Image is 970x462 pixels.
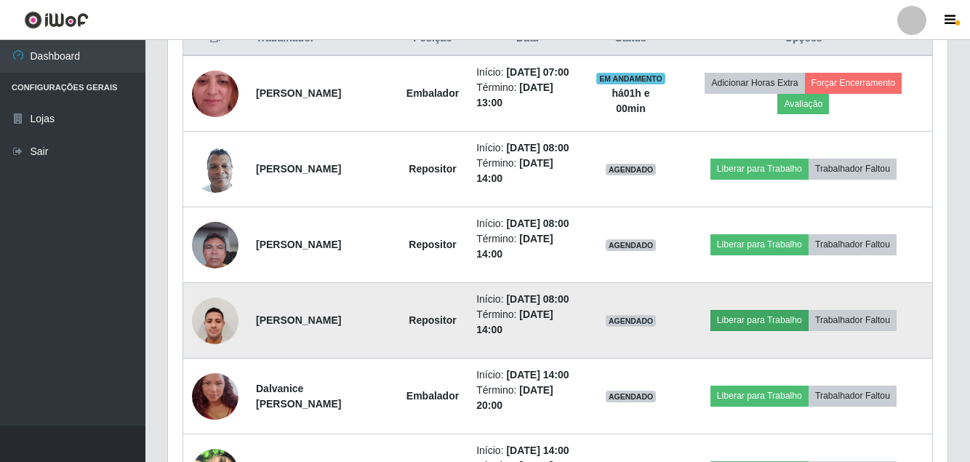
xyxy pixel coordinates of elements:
[192,214,239,276] img: 1721053497188.jpeg
[406,390,459,402] strong: Embalador
[409,314,456,326] strong: Repositor
[809,159,897,179] button: Trabalhador Faltou
[710,159,809,179] button: Liberar para Trabalho
[805,73,902,93] button: Forçar Encerramento
[506,445,569,456] time: [DATE] 14:00
[192,290,239,351] img: 1749045235898.jpeg
[606,164,657,175] span: AGENDADO
[506,293,569,305] time: [DATE] 08:00
[409,163,456,175] strong: Repositor
[606,315,657,327] span: AGENDADO
[256,383,341,410] strong: Dalvanice [PERSON_NAME]
[24,11,89,29] img: CoreUI Logo
[506,66,569,78] time: [DATE] 07:00
[192,355,239,438] img: 1742861123307.jpeg
[476,383,578,413] li: Término:
[192,41,239,145] img: 1736442244800.jpeg
[476,307,578,338] li: Término:
[506,218,569,229] time: [DATE] 08:00
[476,156,578,186] li: Término:
[710,234,809,255] button: Liberar para Trabalho
[476,292,578,307] li: Início:
[192,138,239,200] img: 1663264446205.jpeg
[710,386,809,406] button: Liberar para Trabalho
[476,65,578,80] li: Início:
[256,314,341,326] strong: [PERSON_NAME]
[409,239,456,250] strong: Repositor
[256,239,341,250] strong: [PERSON_NAME]
[606,239,657,251] span: AGENDADO
[476,367,578,383] li: Início:
[476,443,578,458] li: Início:
[809,234,897,255] button: Trabalhador Faltou
[596,73,665,84] span: EM ANDAMENTO
[406,87,459,99] strong: Embalador
[710,310,809,330] button: Liberar para Trabalho
[809,386,897,406] button: Trabalhador Faltou
[506,369,569,381] time: [DATE] 14:00
[476,80,578,111] li: Término:
[256,163,341,175] strong: [PERSON_NAME]
[506,142,569,154] time: [DATE] 08:00
[612,87,649,114] strong: há 01 h e 00 min
[476,231,578,262] li: Término:
[777,94,829,114] button: Avaliação
[256,87,341,99] strong: [PERSON_NAME]
[705,73,804,93] button: Adicionar Horas Extra
[606,391,657,402] span: AGENDADO
[476,216,578,231] li: Início:
[809,310,897,330] button: Trabalhador Faltou
[476,140,578,156] li: Início:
